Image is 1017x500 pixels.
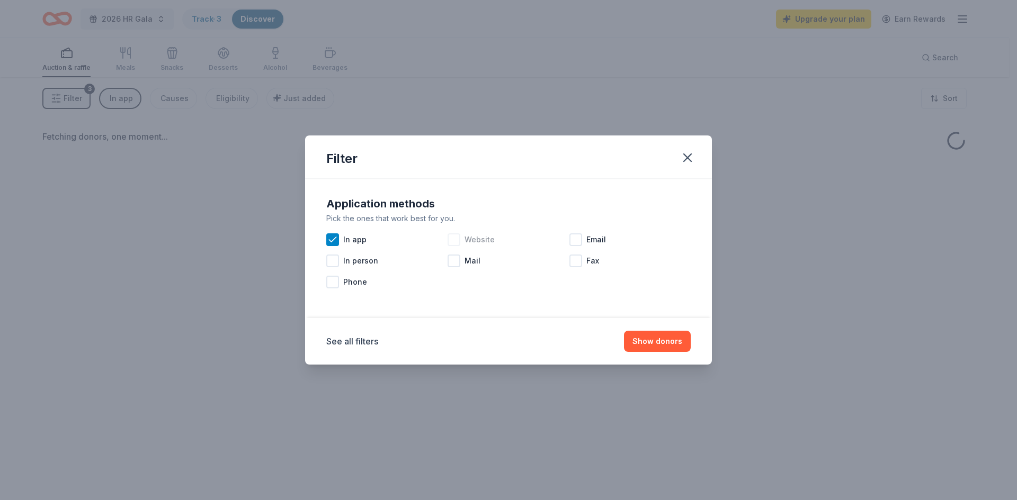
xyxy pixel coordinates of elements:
button: See all filters [326,335,378,348]
span: In app [343,233,367,246]
button: Show donors [624,331,691,352]
span: Phone [343,276,367,288]
span: Email [586,233,606,246]
div: Filter [326,150,358,167]
span: Fax [586,254,599,267]
span: In person [343,254,378,267]
div: Application methods [326,195,691,212]
span: Mail [465,254,480,267]
div: Pick the ones that work best for you. [326,212,691,225]
span: Website [465,233,495,246]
